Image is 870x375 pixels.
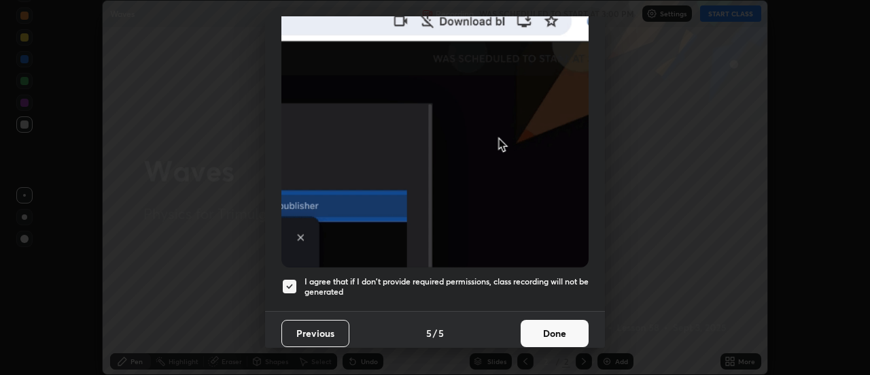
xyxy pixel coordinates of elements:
[426,326,432,340] h4: 5
[521,320,589,347] button: Done
[438,326,444,340] h4: 5
[304,276,589,297] h5: I agree that if I don't provide required permissions, class recording will not be generated
[281,320,349,347] button: Previous
[433,326,437,340] h4: /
